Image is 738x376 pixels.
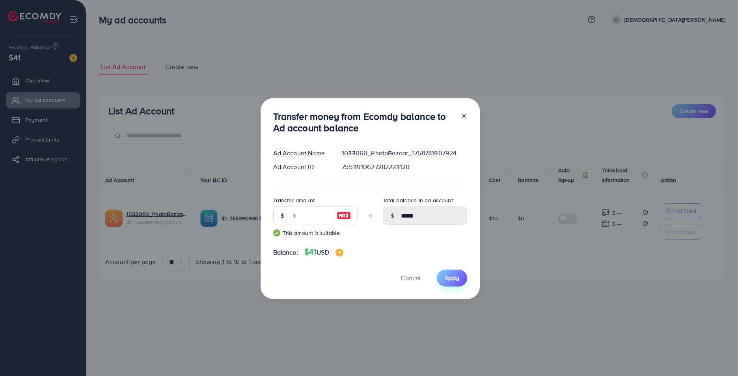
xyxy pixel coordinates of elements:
[273,229,358,237] small: This amount is suitable
[335,162,473,171] div: 7553910627282223120
[391,270,430,287] button: Cancel
[437,270,467,287] button: Apply
[273,248,298,257] span: Balance:
[401,274,421,282] span: Cancel
[337,211,351,220] img: image
[317,248,329,257] span: USD
[445,274,459,282] span: Apply
[267,162,336,171] div: Ad Account ID
[704,341,732,370] iframe: Chat
[267,149,336,158] div: Ad Account Name
[273,111,455,134] h3: Transfer money from Ecomdy balance to Ad account balance
[335,249,343,257] img: image
[273,196,315,204] label: Transfer amount
[273,229,280,236] img: guide
[335,149,473,158] div: 1033060_PhotoBazaar_1758781907924
[383,196,453,204] label: Total balance in ad account
[304,247,343,257] h4: $41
